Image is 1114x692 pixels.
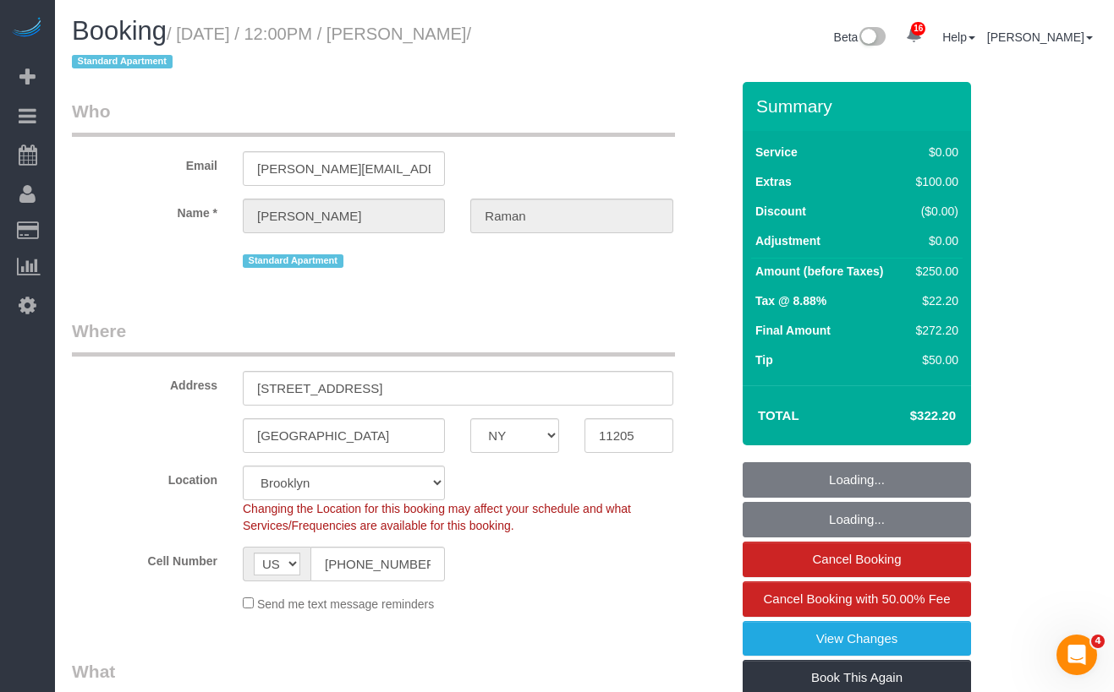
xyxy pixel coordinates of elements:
[72,99,675,137] legend: Who
[72,25,471,72] small: / [DATE] / 12:00PM / [PERSON_NAME]
[755,322,831,339] label: Final Amount
[909,292,958,309] div: $22.20
[755,351,773,368] label: Tip
[755,263,883,280] label: Amount (before Taxes)
[942,30,975,44] a: Help
[755,173,792,190] label: Extras
[59,547,230,569] label: Cell Number
[72,55,173,68] span: Standard Apartment
[909,232,958,249] div: $0.00
[59,151,230,174] label: Email
[1056,635,1097,675] iframe: Intercom live chat
[59,371,230,394] label: Address
[243,151,445,186] input: Email
[755,203,806,220] label: Discount
[909,144,958,161] div: $0.00
[755,232,820,249] label: Adjustment
[1091,635,1105,648] span: 4
[897,17,930,54] a: 16
[755,144,798,161] label: Service
[10,17,44,41] img: Automaid Logo
[243,254,343,268] span: Standard Apartment
[834,30,886,44] a: Beta
[909,173,958,190] div: $100.00
[858,27,886,49] img: New interface
[909,351,958,368] div: $50.00
[743,621,971,657] a: View Changes
[758,408,799,422] strong: Total
[243,418,445,453] input: City
[987,30,1093,44] a: [PERSON_NAME]
[72,16,167,46] span: Booking
[909,263,958,280] div: $250.00
[584,418,673,453] input: Zip Code
[755,292,826,309] label: Tax @ 8.88%
[243,502,631,532] span: Changing the Location for this booking may affect your schedule and what Services/Frequencies are...
[59,199,230,221] label: Name *
[743,542,971,577] a: Cancel Booking
[59,466,230,488] label: Location
[72,319,675,357] legend: Where
[911,22,925,35] span: 16
[756,96,963,116] h3: Summary
[764,591,951,606] span: Cancel Booking with 50.00% Fee
[859,409,956,423] h4: $322.20
[743,581,971,617] a: Cancel Booking with 50.00% Fee
[257,597,434,611] span: Send me text message reminders
[909,203,958,220] div: ($0.00)
[243,199,445,233] input: First Name
[909,322,958,339] div: $272.20
[310,547,445,581] input: Cell Number
[470,199,672,233] input: Last Name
